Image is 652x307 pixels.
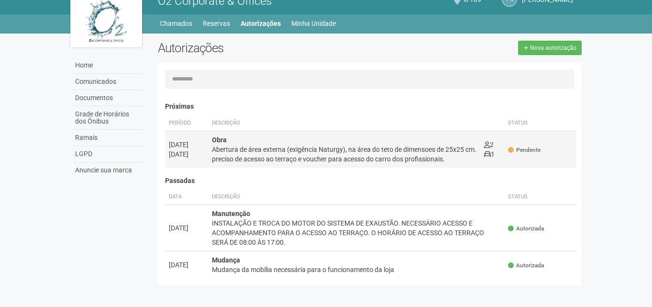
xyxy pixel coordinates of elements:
strong: Manutenção [212,210,250,217]
div: INSTALAÇÃO E TROCA DO MOTOR DO SISTEMA DE EXAUSTÃO. NECESSÁRIO ACESSO E ACOMPANHAMENTO PARA O ACE... [212,218,501,247]
th: Descrição [208,115,481,131]
a: Anuncie sua marca [73,162,144,178]
a: Grade de Horários dos Ônibus [73,106,144,130]
h2: Autorizações [158,41,363,55]
a: Reservas [203,17,230,30]
span: Nova autorização [530,45,576,51]
div: [DATE] [169,260,204,270]
span: 2 [484,141,494,148]
th: Período [165,115,208,131]
div: [DATE] [169,149,204,159]
a: Autorizações [241,17,281,30]
strong: Mudança [212,256,240,264]
span: Autorizada [508,225,544,233]
th: Status [504,115,576,131]
span: Autorizada [508,262,544,270]
span: Pendente [508,146,541,154]
th: Descrição [208,189,505,205]
th: Data [165,189,208,205]
span: 1 [484,150,495,158]
a: LGPD [73,146,144,162]
a: Nova autorização [518,41,582,55]
a: Documentos [73,90,144,106]
a: Ramais [73,130,144,146]
strong: Obra [212,136,227,144]
div: Abertura de área externa (exigência Naturgy), na área do teto de dimensoes de 25x25 cm. preciso d... [212,145,477,164]
a: Chamados [160,17,192,30]
a: Comunicados [73,74,144,90]
th: Status [504,189,576,205]
div: [DATE] [169,223,204,233]
h4: Próximas [165,103,576,110]
div: Mudança da mobília necessária para o funcionamento da loja [212,265,501,274]
a: Minha Unidade [291,17,336,30]
a: Home [73,57,144,74]
h4: Passadas [165,177,576,184]
div: [DATE] [169,140,204,149]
